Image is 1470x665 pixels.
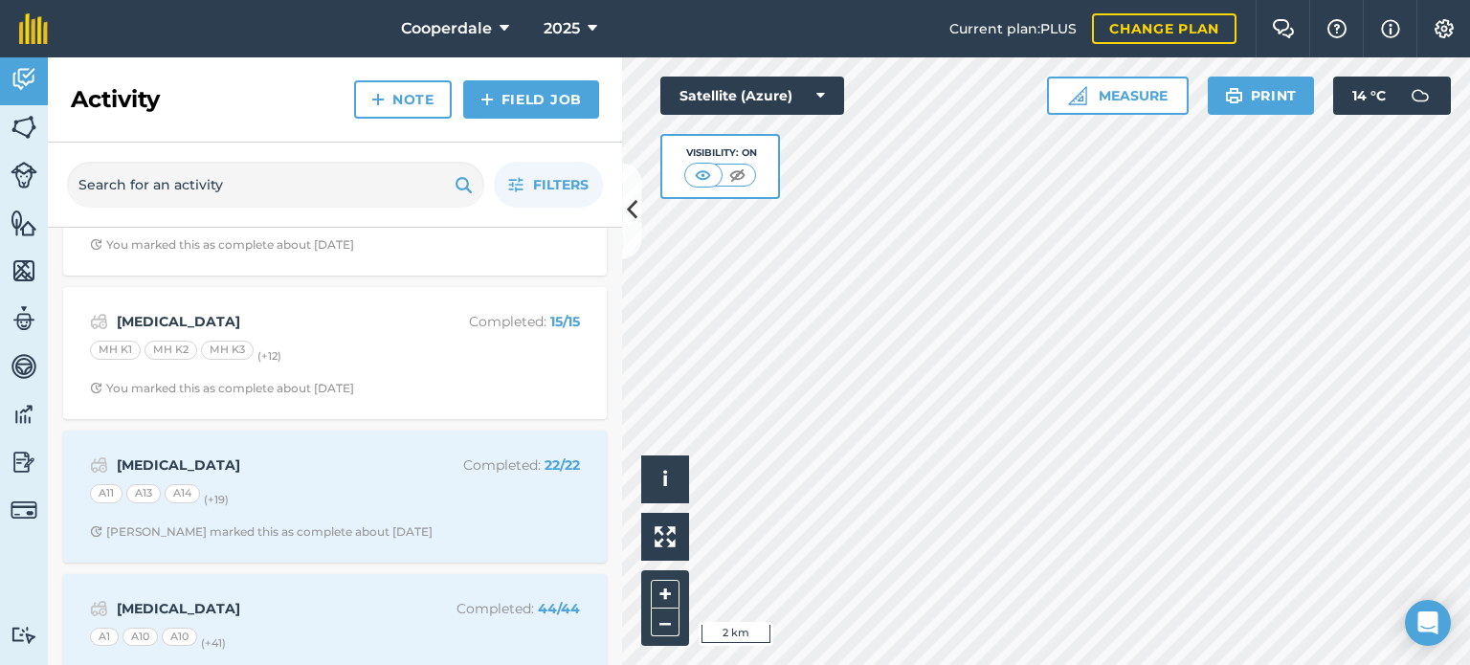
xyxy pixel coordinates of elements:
img: svg+xml;base64,PHN2ZyB4bWxucz0iaHR0cDovL3d3dy53My5vcmcvMjAwMC9zdmciIHdpZHRoPSI1MCIgaGVpZ2h0PSI0MC... [691,166,715,185]
div: MH K2 [145,341,197,360]
strong: 44 / 44 [538,600,580,617]
div: [PERSON_NAME] marked this as complete about [DATE] [90,524,433,540]
p: Completed : [428,454,580,476]
button: Print [1208,77,1315,115]
button: Filters [494,162,603,208]
a: Note [354,80,452,119]
img: Clock with arrow pointing clockwise [90,238,102,251]
img: svg+xml;base64,PD94bWwgdmVyc2lvbj0iMS4wIiBlbmNvZGluZz0idXRmLTgiPz4KPCEtLSBHZW5lcmF0b3I6IEFkb2JlIE... [11,448,37,477]
strong: [MEDICAL_DATA] [117,598,420,619]
img: svg+xml;base64,PD94bWwgdmVyc2lvbj0iMS4wIiBlbmNvZGluZz0idXRmLTgiPz4KPCEtLSBHZW5lcmF0b3I6IEFkb2JlIE... [11,304,37,333]
button: Satellite (Azure) [660,77,844,115]
img: svg+xml;base64,PHN2ZyB4bWxucz0iaHR0cDovL3d3dy53My5vcmcvMjAwMC9zdmciIHdpZHRoPSI1NiIgaGVpZ2h0PSI2MC... [11,256,37,285]
p: Completed : [428,598,580,619]
div: A13 [126,484,161,503]
small: (+ 12 ) [257,349,281,363]
img: Ruler icon [1068,86,1087,105]
p: Completed : [428,311,580,332]
strong: 15 / 15 [550,313,580,330]
strong: 22 / 22 [545,456,580,474]
img: svg+xml;base64,PD94bWwgdmVyc2lvbj0iMS4wIiBlbmNvZGluZz0idXRmLTgiPz4KPCEtLSBHZW5lcmF0b3I6IEFkb2JlIE... [1401,77,1439,115]
button: Measure [1047,77,1189,115]
div: A14 [165,484,200,503]
small: (+ 41 ) [201,635,226,649]
img: A cog icon [1433,19,1456,38]
button: – [651,609,679,636]
img: svg+xml;base64,PD94bWwgdmVyc2lvbj0iMS4wIiBlbmNvZGluZz0idXRmLTgiPz4KPCEtLSBHZW5lcmF0b3I6IEFkb2JlIE... [11,352,37,381]
a: [MEDICAL_DATA]Completed: 15/15MH K1MH K2MH K3(+12)Clock with arrow pointing clockwiseYou marked t... [75,299,595,408]
span: 14 ° C [1352,77,1386,115]
span: Filters [533,174,589,195]
img: Two speech bubbles overlapping with the left bubble in the forefront [1272,19,1295,38]
strong: [MEDICAL_DATA] [117,311,420,332]
small: (+ 19 ) [204,493,229,506]
a: [MEDICAL_DATA]Completed: 22/22A11A13A14(+19)Clock with arrow pointing clockwise[PERSON_NAME] mark... [75,442,595,551]
div: You marked this as complete about [DATE] [90,381,354,396]
img: svg+xml;base64,PD94bWwgdmVyc2lvbj0iMS4wIiBlbmNvZGluZz0idXRmLTgiPz4KPCEtLSBHZW5lcmF0b3I6IEFkb2JlIE... [90,454,108,477]
button: + [651,580,679,609]
span: Cooperdale [401,17,492,40]
a: Change plan [1092,13,1236,44]
img: svg+xml;base64,PD94bWwgdmVyc2lvbj0iMS4wIiBlbmNvZGluZz0idXRmLTgiPz4KPCEtLSBHZW5lcmF0b3I6IEFkb2JlIE... [11,162,37,188]
img: svg+xml;base64,PHN2ZyB4bWxucz0iaHR0cDovL3d3dy53My5vcmcvMjAwMC9zdmciIHdpZHRoPSIxNyIgaGVpZ2h0PSIxNy... [1381,17,1400,40]
img: svg+xml;base64,PHN2ZyB4bWxucz0iaHR0cDovL3d3dy53My5vcmcvMjAwMC9zdmciIHdpZHRoPSI1MCIgaGVpZ2h0PSI0MC... [725,166,749,185]
img: svg+xml;base64,PHN2ZyB4bWxucz0iaHR0cDovL3d3dy53My5vcmcvMjAwMC9zdmciIHdpZHRoPSIxNCIgaGVpZ2h0PSIyNC... [480,88,494,111]
img: svg+xml;base64,PHN2ZyB4bWxucz0iaHR0cDovL3d3dy53My5vcmcvMjAwMC9zdmciIHdpZHRoPSI1NiIgaGVpZ2h0PSI2MC... [11,209,37,237]
h2: Activity [71,84,160,115]
span: 2025 [544,17,580,40]
div: MH K3 [201,341,254,360]
a: Field Job [463,80,599,119]
button: i [641,455,689,503]
strong: [MEDICAL_DATA] [117,454,420,476]
span: i [662,467,668,491]
img: svg+xml;base64,PHN2ZyB4bWxucz0iaHR0cDovL3d3dy53My5vcmcvMjAwMC9zdmciIHdpZHRoPSIxNCIgaGVpZ2h0PSIyNC... [371,88,385,111]
div: MH K1 [90,341,141,360]
div: Open Intercom Messenger [1405,600,1451,646]
img: Four arrows, one pointing top left, one top right, one bottom right and the last bottom left [655,526,676,547]
span: Current plan : PLUS [949,18,1077,39]
div: A10 [122,628,158,647]
img: svg+xml;base64,PD94bWwgdmVyc2lvbj0iMS4wIiBlbmNvZGluZz0idXRmLTgiPz4KPCEtLSBHZW5lcmF0b3I6IEFkb2JlIE... [90,310,108,333]
img: fieldmargin Logo [19,13,48,44]
img: Clock with arrow pointing clockwise [90,525,102,538]
div: Visibility: On [684,145,757,161]
img: svg+xml;base64,PD94bWwgdmVyc2lvbj0iMS4wIiBlbmNvZGluZz0idXRmLTgiPz4KPCEtLSBHZW5lcmF0b3I6IEFkb2JlIE... [11,626,37,644]
img: svg+xml;base64,PD94bWwgdmVyc2lvbj0iMS4wIiBlbmNvZGluZz0idXRmLTgiPz4KPCEtLSBHZW5lcmF0b3I6IEFkb2JlIE... [11,65,37,94]
img: Clock with arrow pointing clockwise [90,382,102,394]
div: A1 [90,628,119,647]
img: svg+xml;base64,PHN2ZyB4bWxucz0iaHR0cDovL3d3dy53My5vcmcvMjAwMC9zdmciIHdpZHRoPSIxOSIgaGVpZ2h0PSIyNC... [455,173,473,196]
img: A question mark icon [1325,19,1348,38]
img: svg+xml;base64,PD94bWwgdmVyc2lvbj0iMS4wIiBlbmNvZGluZz0idXRmLTgiPz4KPCEtLSBHZW5lcmF0b3I6IEFkb2JlIE... [90,597,108,620]
img: svg+xml;base64,PHN2ZyB4bWxucz0iaHR0cDovL3d3dy53My5vcmcvMjAwMC9zdmciIHdpZHRoPSIxOSIgaGVpZ2h0PSIyNC... [1225,84,1243,107]
img: svg+xml;base64,PD94bWwgdmVyc2lvbj0iMS4wIiBlbmNvZGluZz0idXRmLTgiPz4KPCEtLSBHZW5lcmF0b3I6IEFkb2JlIE... [11,400,37,429]
img: svg+xml;base64,PHN2ZyB4bWxucz0iaHR0cDovL3d3dy53My5vcmcvMjAwMC9zdmciIHdpZHRoPSI1NiIgaGVpZ2h0PSI2MC... [11,113,37,142]
div: You marked this as complete about [DATE] [90,237,354,253]
input: Search for an activity [67,162,484,208]
img: svg+xml;base64,PD94bWwgdmVyc2lvbj0iMS4wIiBlbmNvZGluZz0idXRmLTgiPz4KPCEtLSBHZW5lcmF0b3I6IEFkb2JlIE... [11,497,37,523]
div: A10 [162,628,197,647]
div: A11 [90,484,122,503]
button: 14 °C [1333,77,1451,115]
